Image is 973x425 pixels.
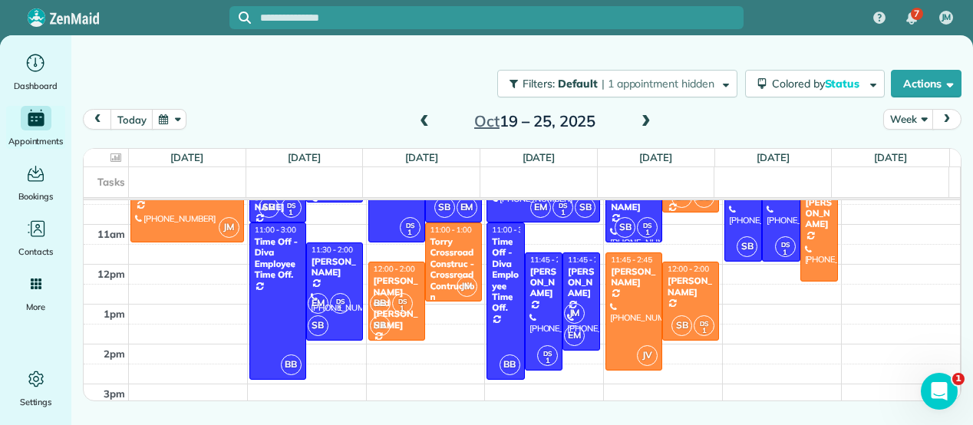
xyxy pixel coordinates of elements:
[490,70,737,97] a: Filters: Default | 1 appointment hidden
[523,77,555,91] span: Filters:
[405,151,438,163] a: [DATE]
[393,301,412,316] small: 1
[643,221,651,229] span: DS
[615,217,635,238] span: SB
[610,266,658,288] div: [PERSON_NAME]
[308,293,328,314] span: EM
[311,256,358,278] div: [PERSON_NAME]
[83,109,112,130] button: prev
[398,297,407,305] span: DS
[700,319,708,328] span: DS
[104,308,125,320] span: 1pm
[529,266,558,299] div: [PERSON_NAME]
[239,12,251,24] svg: Focus search
[457,197,477,218] span: EM
[331,301,350,316] small: 1
[336,297,345,305] span: DS
[952,373,965,385] span: 1
[776,245,795,260] small: 1
[523,151,556,163] a: [DATE]
[8,133,64,149] span: Appointments
[602,77,714,91] span: | 1 appointment hidden
[18,244,53,259] span: Contacts
[288,151,321,163] a: [DATE]
[558,77,599,91] span: Default
[671,315,692,336] span: SB
[500,354,520,375] span: BB
[694,324,714,338] small: 1
[757,151,790,163] a: [DATE]
[639,151,672,163] a: [DATE]
[430,236,477,302] div: Torry Crossroad Construc - Crossroad Contruction
[805,197,833,230] div: [PERSON_NAME]
[611,255,652,265] span: 11:45 - 2:45
[559,201,567,209] span: DS
[737,236,757,257] span: SB
[308,315,328,336] span: SB
[18,189,54,204] span: Bookings
[575,197,595,218] span: SB
[891,70,961,97] button: Actions
[6,51,65,94] a: Dashboard
[14,78,58,94] span: Dashboard
[745,70,885,97] button: Colored byStatus
[406,221,414,229] span: DS
[374,264,415,274] span: 12:00 - 2:00
[637,345,658,366] span: JV
[26,299,45,315] span: More
[401,226,420,240] small: 1
[667,275,714,298] div: [PERSON_NAME]
[638,226,657,240] small: 1
[312,245,353,255] span: 11:30 - 2:00
[97,228,125,240] span: 11am
[282,206,301,220] small: 1
[6,161,65,204] a: Bookings
[772,77,865,91] span: Colored by
[668,264,709,274] span: 12:00 - 2:00
[530,255,572,265] span: 11:45 - 2:45
[553,206,572,220] small: 1
[430,225,472,235] span: 11:00 - 1:00
[97,268,125,280] span: 12pm
[564,303,585,324] span: JM
[254,236,302,281] div: Time Off - Diva Employee Time Off.
[543,349,552,357] span: DS
[259,197,279,218] span: SB
[104,387,125,400] span: 3pm
[229,12,251,24] button: Focus search
[20,394,52,410] span: Settings
[281,354,302,375] span: BB
[373,275,421,331] div: [PERSON_NAME] and [PERSON_NAME]
[567,266,595,299] div: [PERSON_NAME]
[434,197,455,218] span: SB
[370,315,391,336] span: SB
[942,12,952,24] span: JM
[932,109,961,130] button: next
[255,225,296,235] span: 11:00 - 3:00
[825,77,863,91] span: Status
[491,236,519,314] div: Time Off - Diva Employee Time Off.
[6,367,65,410] a: Settings
[781,240,790,249] span: DS
[439,113,631,130] h2: 19 – 25, 2025
[497,70,737,97] button: Filters: Default | 1 appointment hidden
[219,217,239,238] span: JM
[530,197,551,218] span: EM
[110,109,153,130] button: today
[287,201,295,209] span: DS
[97,176,125,188] span: Tasks
[895,2,928,35] div: 7 unread notifications
[538,354,557,368] small: 1
[874,151,907,163] a: [DATE]
[370,293,391,314] span: BB
[914,8,919,20] span: 7
[474,111,500,130] span: Oct
[457,276,477,297] span: JM
[170,151,203,163] a: [DATE]
[564,325,585,346] span: EM
[568,255,609,265] span: 11:45 - 2:15
[883,109,933,130] button: Week
[104,348,125,360] span: 2pm
[492,225,533,235] span: 11:00 - 3:00
[6,106,65,149] a: Appointments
